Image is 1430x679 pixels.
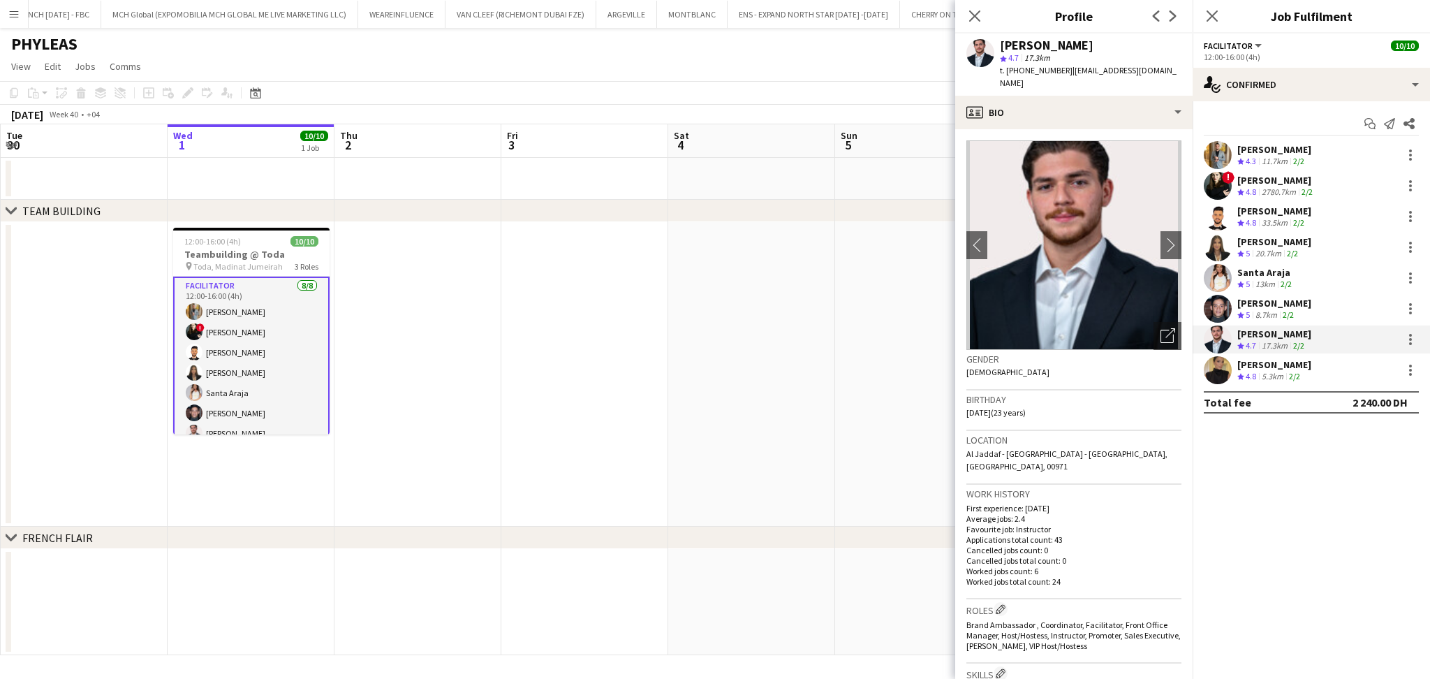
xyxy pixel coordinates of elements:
[1246,187,1256,197] span: 4.8
[45,60,61,73] span: Edit
[1204,395,1251,409] div: Total fee
[338,137,357,153] span: 2
[11,108,43,122] div: [DATE]
[193,261,283,272] span: Toda, Madinat Jumeirah
[1259,156,1290,168] div: 11.7km
[1237,235,1311,248] div: [PERSON_NAME]
[1293,340,1304,351] app-skills-label: 2/2
[966,488,1181,500] h3: Work history
[171,137,193,153] span: 1
[1000,65,1072,75] span: t. [PHONE_NUMBER]
[1237,143,1311,156] div: [PERSON_NAME]
[1246,340,1256,351] span: 4.7
[1204,41,1264,51] button: Facilitator
[1237,205,1311,217] div: [PERSON_NAME]
[1237,328,1311,340] div: [PERSON_NAME]
[966,407,1026,418] span: [DATE] (23 years)
[295,261,318,272] span: 3 Roles
[358,1,445,28] button: WEAREINFLUENCE
[966,576,1181,587] p: Worked jobs total count: 24
[1204,41,1253,51] span: Facilitator
[1237,266,1295,279] div: Santa Araja
[966,393,1181,406] h3: Birthday
[1237,174,1315,187] div: [PERSON_NAME]
[966,503,1181,513] p: First experience: [DATE]
[966,367,1049,377] span: [DEMOGRAPHIC_DATA]
[1246,248,1250,258] span: 5
[1293,156,1304,166] app-skills-label: 2/2
[6,129,22,142] span: Tue
[955,7,1193,25] h3: Profile
[1193,7,1430,25] h3: Job Fulfilment
[966,448,1167,472] span: Al Jaddaf - [GEOGRAPHIC_DATA] - [GEOGRAPHIC_DATA], [GEOGRAPHIC_DATA], 00971
[4,1,101,28] button: FRENCH [DATE] - FBC
[184,236,241,247] span: 12:00-16:00 (4h)
[507,129,518,142] span: Fri
[1237,297,1311,309] div: [PERSON_NAME]
[101,1,358,28] button: MCH Global (EXPOMOBILIA MCH GLOBAL ME LIVE MARKETING LLC)
[966,524,1181,534] p: Favourite job: Instructor
[1281,279,1292,289] app-skills-label: 2/2
[1246,217,1256,228] span: 4.8
[6,57,36,75] a: View
[1246,279,1250,289] span: 5
[1022,52,1053,63] span: 17.3km
[1293,217,1304,228] app-skills-label: 2/2
[966,555,1181,566] p: Cancelled jobs total count: 0
[87,109,100,119] div: +04
[46,109,81,119] span: Week 40
[1153,322,1181,350] div: Open photos pop-in
[728,1,900,28] button: ENS - EXPAND NORTH STAR [DATE] -[DATE]
[955,96,1193,129] div: Bio
[966,620,1181,651] span: Brand Ambassador , Coordinator, Facilitator, Front Office Manager, Host/Hostess, Instructor, Prom...
[290,236,318,247] span: 10/10
[674,129,689,142] span: Sat
[966,353,1181,365] h3: Gender
[1289,371,1300,381] app-skills-label: 2/2
[1246,309,1250,320] span: 5
[1193,68,1430,101] div: Confirmed
[672,137,689,153] span: 4
[1259,187,1299,198] div: 2780.7km
[110,60,141,73] span: Comms
[301,143,327,153] div: 1 Job
[1000,65,1177,88] span: | [EMAIL_ADDRESS][DOMAIN_NAME]
[340,129,357,142] span: Thu
[1246,371,1256,381] span: 4.8
[1283,309,1294,320] app-skills-label: 2/2
[966,434,1181,446] h3: Location
[657,1,728,28] button: MONTBLANC
[1204,52,1419,62] div: 12:00-16:00 (4h)
[841,129,857,142] span: Sun
[11,60,31,73] span: View
[966,602,1181,617] h3: Roles
[1237,358,1311,371] div: [PERSON_NAME]
[196,323,205,332] span: !
[966,566,1181,576] p: Worked jobs count: 6
[22,204,101,218] div: TEAM BUILDING
[445,1,596,28] button: VAN CLEEF (RICHEMONT DUBAI FZE)
[1246,156,1256,166] span: 4.3
[4,137,22,153] span: 30
[11,34,78,54] h1: PHYLEAS
[173,228,330,435] app-job-card: 12:00-16:00 (4h)10/10Teambuilding @ Toda Toda, Madinat Jumeirah3 RolesFacilitator8/812:00-16:00 (...
[69,57,101,75] a: Jobs
[1391,41,1419,51] span: 10/10
[173,248,330,261] h3: Teambuilding @ Toda
[966,534,1181,545] p: Applications total count: 43
[1253,248,1284,260] div: 20.7km
[1008,52,1019,63] span: 4.7
[300,131,328,141] span: 10/10
[839,137,857,153] span: 5
[75,60,96,73] span: Jobs
[1253,309,1280,321] div: 8.7km
[1259,340,1290,352] div: 17.3km
[505,137,518,153] span: 3
[1000,39,1093,52] div: [PERSON_NAME]
[104,57,147,75] a: Comms
[1287,248,1298,258] app-skills-label: 2/2
[966,513,1181,524] p: Average jobs: 2.4
[1352,395,1408,409] div: 2 240.00 DH
[173,277,330,469] app-card-role: Facilitator8/812:00-16:00 (4h)[PERSON_NAME]![PERSON_NAME][PERSON_NAME][PERSON_NAME]Santa Araja[PE...
[966,545,1181,555] p: Cancelled jobs count: 0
